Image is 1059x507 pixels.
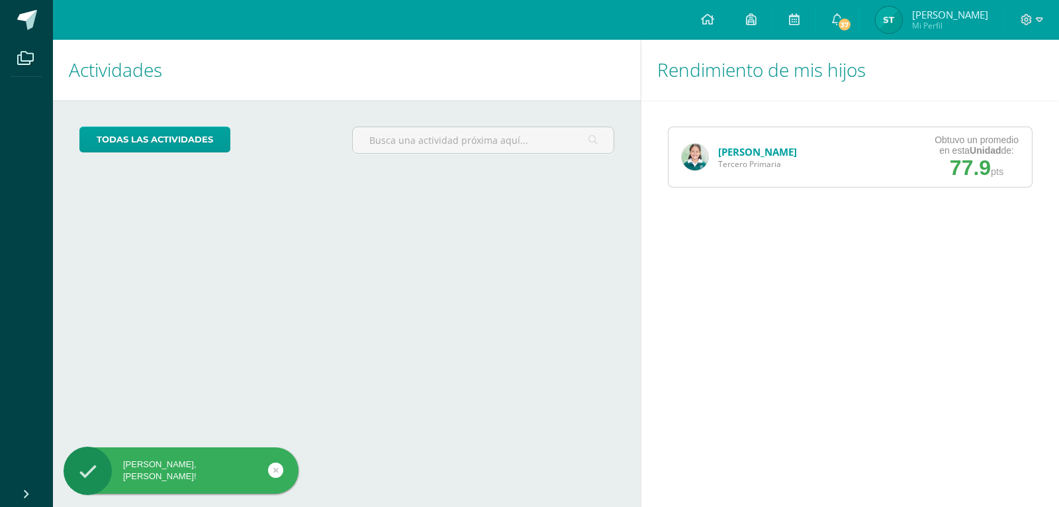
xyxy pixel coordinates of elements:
[718,158,797,170] span: Tercero Primaria
[837,17,852,32] span: 37
[718,145,797,158] a: [PERSON_NAME]
[876,7,902,33] img: 5eb0341ce2803838f8db349dfaef631f.png
[682,144,708,170] img: f94a8731501dbe33f7f3083663e48ce4.png
[935,135,1019,156] div: Obtuvo un promedio en esta de:
[657,40,1043,100] h1: Rendimiento de mis hijos
[64,459,299,482] div: [PERSON_NAME], [PERSON_NAME]!
[912,20,988,31] span: Mi Perfil
[353,127,614,153] input: Busca una actividad próxima aquí...
[950,156,991,180] span: 77.9
[79,127,230,152] a: todas las Actividades
[912,8,988,21] span: [PERSON_NAME]
[970,145,1001,156] strong: Unidad
[991,166,1003,177] span: pts
[69,40,625,100] h1: Actividades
